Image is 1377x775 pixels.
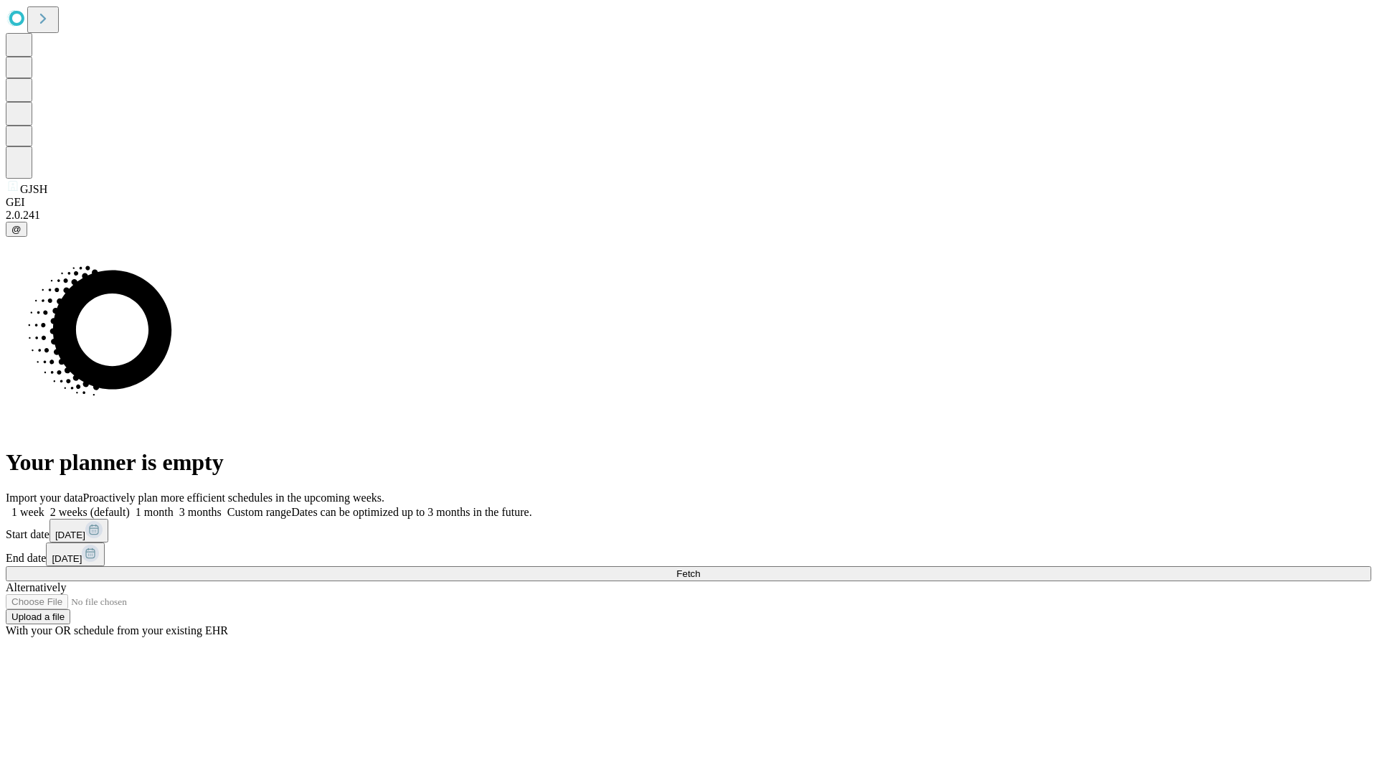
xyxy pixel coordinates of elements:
button: [DATE] [46,542,105,566]
span: [DATE] [55,530,85,540]
span: Import your data [6,492,83,504]
h1: Your planner is empty [6,449,1371,476]
button: @ [6,222,27,237]
span: Proactively plan more efficient schedules in the upcoming weeks. [83,492,384,504]
span: Fetch [676,568,700,579]
span: With your OR schedule from your existing EHR [6,624,228,637]
span: Alternatively [6,581,66,593]
div: GEI [6,196,1371,209]
span: [DATE] [52,553,82,564]
div: Start date [6,519,1371,542]
div: End date [6,542,1371,566]
span: Custom range [227,506,291,518]
button: Upload a file [6,609,70,624]
span: GJSH [20,183,47,195]
span: 2 weeks (default) [50,506,130,518]
span: 1 week [11,506,44,518]
span: Dates can be optimized up to 3 months in the future. [291,506,531,518]
div: 2.0.241 [6,209,1371,222]
span: 1 month [136,506,174,518]
button: [DATE] [49,519,108,542]
span: @ [11,224,22,235]
button: Fetch [6,566,1371,581]
span: 3 months [179,506,222,518]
